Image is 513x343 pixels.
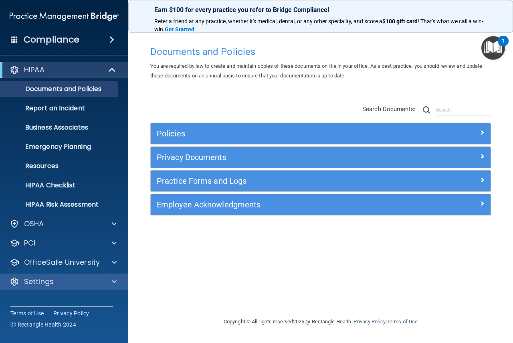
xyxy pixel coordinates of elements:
a: Terms of Use [387,319,418,325]
a: PCI [10,238,117,248]
h4: Compliance [24,34,79,45]
span: Refer a friend at any practice, whether it's medical, dental, or any other speciality, and score a [154,18,382,24]
p: OSHA [24,219,44,229]
p: HIPAA Risk Assessment [5,201,115,209]
div: Copyright © All rights reserved 2025 @ Rectangle Health | | [174,309,467,335]
a: Privacy Documents [157,151,485,164]
a: Employee Acknowledgments [157,198,485,211]
strong: Get Started [165,26,194,32]
p: Report an Incident [5,104,115,112]
img: ic-search.3b580494.png [423,106,430,114]
a: HIPAA [10,65,116,75]
input: Search [436,104,491,116]
p: HIPAA [24,65,44,75]
div: 1 [502,41,505,51]
p: PCI [24,238,35,248]
p: Earn $100 for every practice you refer to Bridge Compliance! [154,6,487,14]
span: You are required by law to create and maintain copies of these documents on file in your office. ... [150,63,483,79]
a: OSHA [10,219,117,229]
p: OfficeSafe University [24,258,100,267]
h5: Practice Forms and Logs [157,177,400,185]
strong: $100 gift card [382,18,418,24]
button: Open Resource Center, 1 new notification [481,36,505,60]
p: Resources [5,162,115,170]
p: Settings [24,277,54,286]
a: Privacy Policy [353,319,385,325]
a: Policies [157,127,485,140]
h5: Policies [157,129,400,138]
a: OfficeSafe University [10,258,117,267]
span: Ⓒ Rectangle Health 2024 [10,321,76,329]
p: HIPAA Checklist [5,181,115,189]
a: Settings [10,277,117,286]
a: Privacy Policy [53,309,89,317]
p: Emergency Planning [5,143,115,151]
p: Business Associates [5,124,115,132]
img: PMB logo [10,8,119,24]
h5: Privacy Documents [157,153,400,162]
span: ! That's what we call a win-win. [154,18,483,32]
a: Get Started [165,26,196,32]
h5: Employee Acknowledgments [157,200,400,209]
h4: Documents and Policies [150,47,491,57]
span: Search Documents: [362,106,416,113]
p: Documents and Policies [5,85,115,93]
a: Practice Forms and Logs [157,175,485,187]
a: Terms of Use [10,309,44,317]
